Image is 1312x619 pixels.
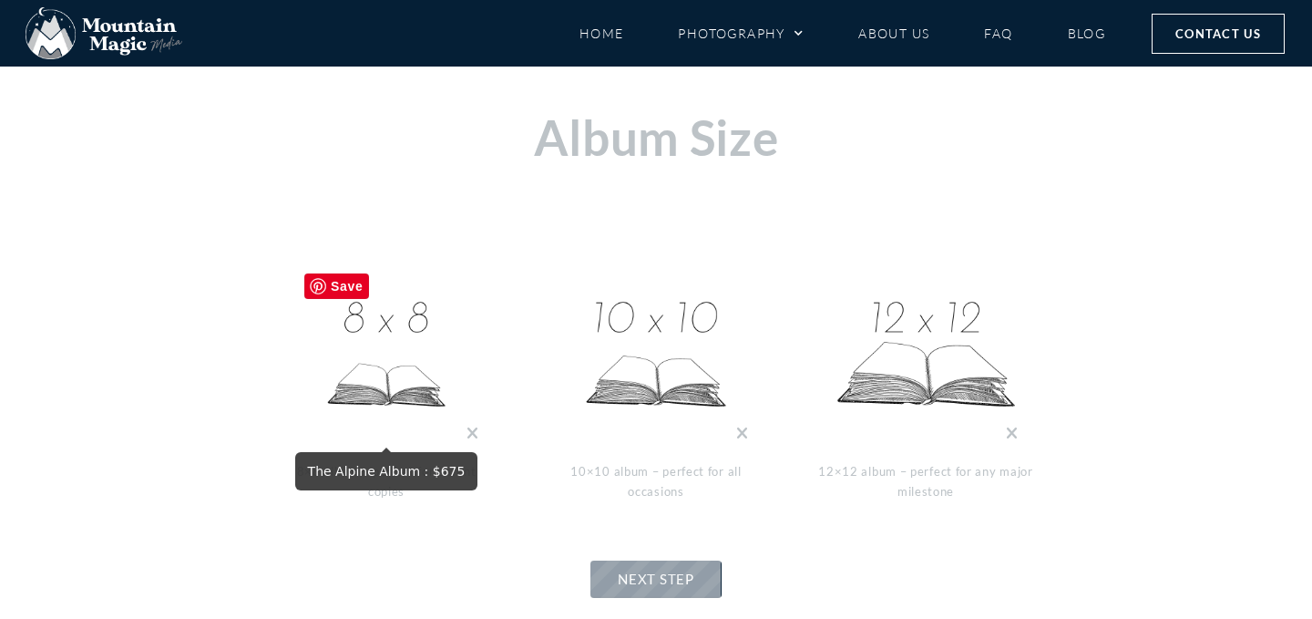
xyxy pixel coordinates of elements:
[984,17,1012,49] a: FAQ
[590,561,721,598] a: NEXT STEP
[1068,17,1106,49] a: Blog
[858,17,929,49] a: About Us
[26,7,182,60] img: Mountain Magic Media photography logo Crested Butte Photographer
[618,571,693,587] span: NEXT STEP
[304,273,369,299] span: Save
[1175,24,1261,44] span: Contact Us
[1152,14,1285,54] a: Contact Us
[678,17,804,49] a: Photography
[277,461,496,502] p: 8×8 album – perfect for parent copies
[579,17,1106,49] nav: Menu
[547,461,765,502] p: 10×10 album – perfect for all occasions
[579,17,624,49] a: Home
[109,111,1203,164] h2: Album Size
[816,461,1035,502] p: 12×12 album – perfect for any major milestone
